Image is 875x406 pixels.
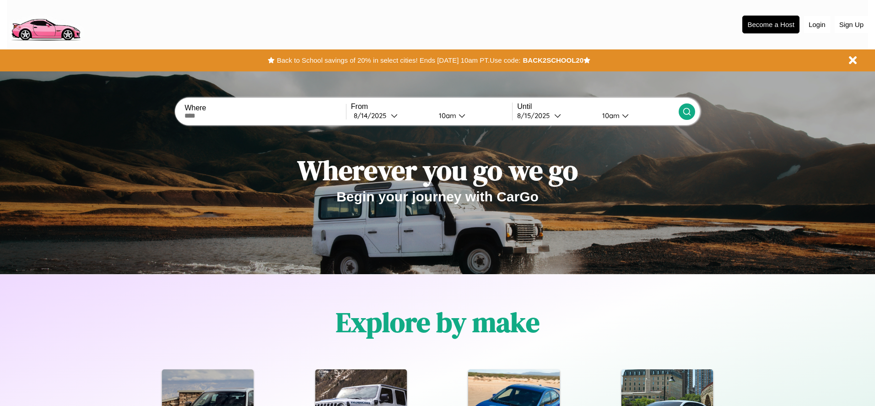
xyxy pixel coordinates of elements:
div: 8 / 15 / 2025 [517,111,554,120]
div: 8 / 14 / 2025 [354,111,391,120]
b: BACK2SCHOOL20 [523,56,583,64]
button: Become a Host [742,16,799,33]
label: Until [517,103,678,111]
button: 10am [595,111,678,120]
h1: Explore by make [336,303,540,341]
div: 10am [598,111,622,120]
img: logo [7,5,84,43]
button: 10am [432,111,512,120]
label: Where [184,104,346,112]
label: From [351,103,512,111]
button: 8/14/2025 [351,111,432,120]
button: Login [804,16,830,33]
button: Back to School savings of 20% in select cities! Ends [DATE] 10am PT.Use code: [275,54,523,67]
button: Sign Up [835,16,868,33]
div: 10am [434,111,459,120]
